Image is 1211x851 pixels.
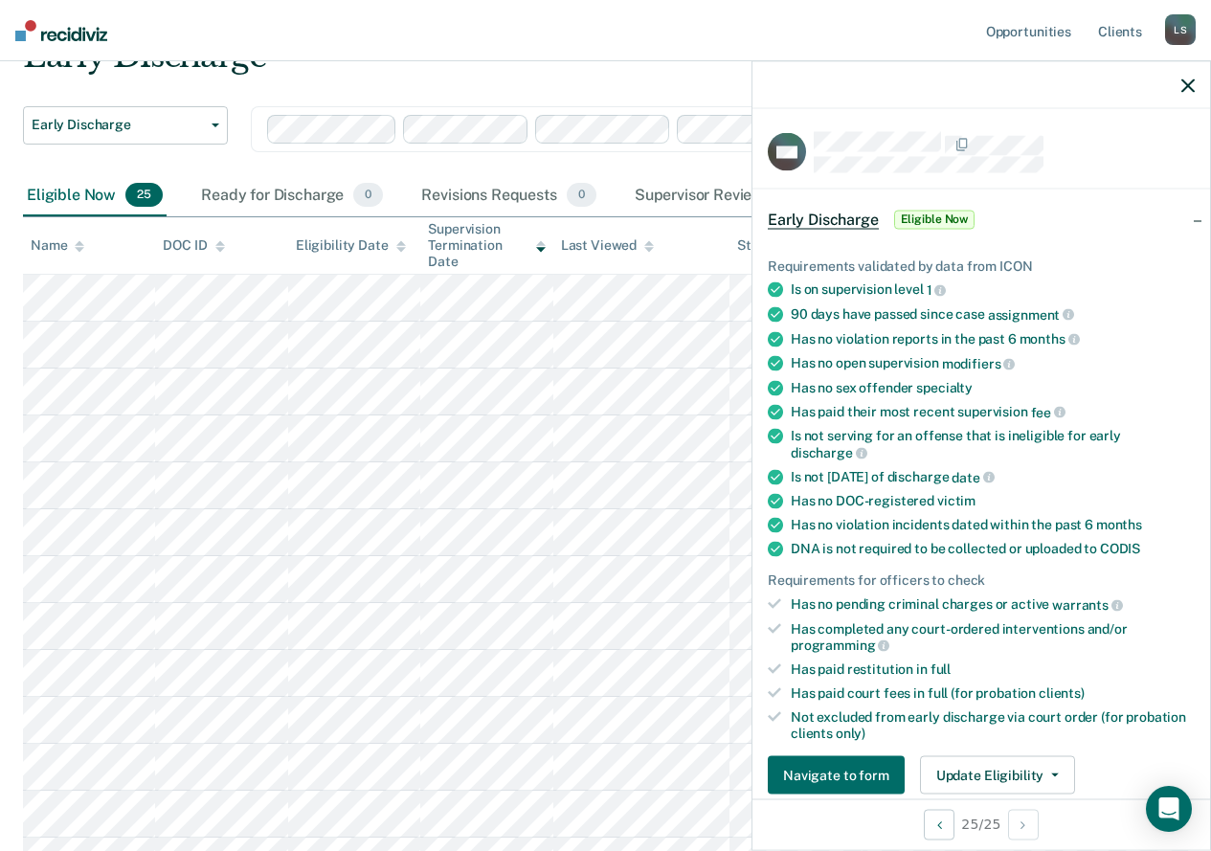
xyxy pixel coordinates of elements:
[791,306,1195,324] div: 90 days have passed since case
[768,210,879,229] span: Early Discharge
[791,517,1195,533] div: Has no violation incidents dated within the past 6
[791,685,1195,702] div: Has paid court fees in full (for probation
[1039,685,1085,701] span: clients)
[791,428,1195,460] div: Is not serving for an offense that is ineligible for early
[791,620,1195,653] div: Has completed any court-ordered interventions and/or
[894,210,976,229] span: Eligible Now
[931,661,951,677] span: full
[31,237,84,254] div: Name
[15,20,107,41] img: Recidiviz
[791,403,1195,420] div: Has paid their most recent supervision
[942,356,1016,371] span: modifiers
[836,725,865,740] span: only)
[768,756,912,795] a: Navigate to form link
[937,493,976,508] span: victim
[924,809,954,840] button: Previous Opportunity
[23,36,1113,91] div: Early Discharge
[791,355,1195,372] div: Has no open supervision
[561,237,654,254] div: Last Viewed
[32,117,204,133] span: Early Discharge
[752,798,1210,849] div: 25 / 25
[1096,517,1142,532] span: months
[791,638,889,653] span: programming
[23,175,167,217] div: Eligible Now
[791,661,1195,678] div: Has paid restitution in
[752,189,1210,250] div: Early DischargeEligible Now
[1031,404,1065,419] span: fee
[1008,809,1039,840] button: Next Opportunity
[631,175,808,217] div: Supervisor Review
[791,379,1195,395] div: Has no sex offender
[927,282,947,298] span: 1
[916,379,973,394] span: specialty
[296,237,406,254] div: Eligibility Date
[791,468,1195,485] div: Is not [DATE] of discharge
[791,281,1195,299] div: Is on supervision level
[1165,14,1196,45] div: L S
[428,221,545,269] div: Supervision Termination Date
[768,572,1195,589] div: Requirements for officers to check
[791,330,1195,347] div: Has no violation reports in the past 6
[353,183,383,208] span: 0
[791,445,867,460] span: discharge
[567,183,596,208] span: 0
[1100,541,1140,556] span: CODIS
[417,175,599,217] div: Revisions Requests
[988,306,1074,322] span: assignment
[1020,331,1080,347] span: months
[920,756,1075,795] button: Update Eligibility
[197,175,387,217] div: Ready for Discharge
[952,469,994,484] span: date
[791,596,1195,614] div: Has no pending criminal charges or active
[768,756,905,795] button: Navigate to form
[1146,786,1192,832] div: Open Intercom Messenger
[768,258,1195,274] div: Requirements validated by data from ICON
[1052,597,1123,613] span: warrants
[791,708,1195,741] div: Not excluded from early discharge via court order (for probation clients
[125,183,163,208] span: 25
[791,493,1195,509] div: Has no DOC-registered
[737,237,778,254] div: Status
[791,541,1195,557] div: DNA is not required to be collected or uploaded to
[163,237,224,254] div: DOC ID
